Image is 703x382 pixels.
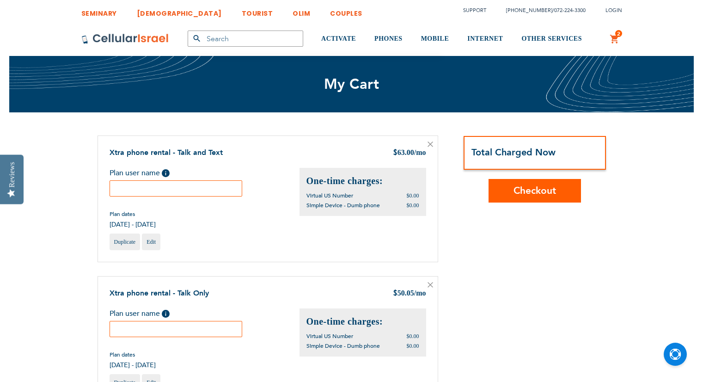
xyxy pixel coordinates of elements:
[306,333,353,340] span: Virtual US Number
[393,148,397,159] span: $
[110,148,223,158] a: Xtra phone rental - Talk and Text
[306,342,380,350] span: Simple Device - Dumb phone
[407,192,419,199] span: $0.00
[324,74,379,94] span: My Cart
[393,289,397,299] span: $
[463,7,486,14] a: Support
[81,2,117,19] a: SEMINARY
[513,184,556,197] span: Checkout
[554,7,586,14] a: 072-224-3300
[137,2,222,19] a: [DEMOGRAPHIC_DATA]
[147,239,156,245] span: Edit
[610,34,620,45] a: 2
[407,343,419,349] span: $0.00
[110,361,156,370] span: [DATE] - [DATE]
[421,35,449,42] span: MOBILE
[467,35,503,42] span: INTERNET
[306,192,353,199] span: Virtual US Number
[306,315,419,328] h2: One-time charges:
[188,31,303,47] input: Search
[321,35,356,42] span: ACTIVATE
[306,175,419,187] h2: One-time charges:
[110,308,160,319] span: Plan user name
[414,289,426,297] span: /mo
[521,35,582,42] span: OTHER SERVICES
[242,2,273,19] a: TOURIST
[8,162,16,187] div: Reviews
[374,22,403,56] a: PHONES
[162,169,170,177] span: Help
[142,234,160,250] a: Edit
[330,2,362,19] a: COUPLES
[110,288,209,298] a: Xtra phone rental - Talk Only
[393,148,426,159] div: 63.00
[110,234,141,250] a: Duplicate
[110,168,160,178] span: Plan user name
[393,288,426,299] div: 50.05
[497,4,586,17] li: /
[407,333,419,339] span: $0.00
[521,22,582,56] a: OTHER SERVICES
[407,202,419,209] span: $0.00
[605,7,622,14] span: Login
[467,22,503,56] a: INTERNET
[471,146,556,159] strong: Total Charged Now
[506,7,552,14] a: [PHONE_NUMBER]
[617,30,620,37] span: 2
[414,148,426,156] span: /mo
[321,22,356,56] a: ACTIVATE
[489,179,581,203] button: Checkout
[306,202,380,209] span: Simple Device - Dumb phone
[114,239,136,245] span: Duplicate
[81,33,169,44] img: Cellular Israel Logo
[374,35,403,42] span: PHONES
[293,2,310,19] a: OLIM
[110,351,156,358] span: Plan dates
[162,310,170,318] span: Help
[110,220,156,229] span: [DATE] - [DATE]
[110,210,156,218] span: Plan dates
[421,22,449,56] a: MOBILE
